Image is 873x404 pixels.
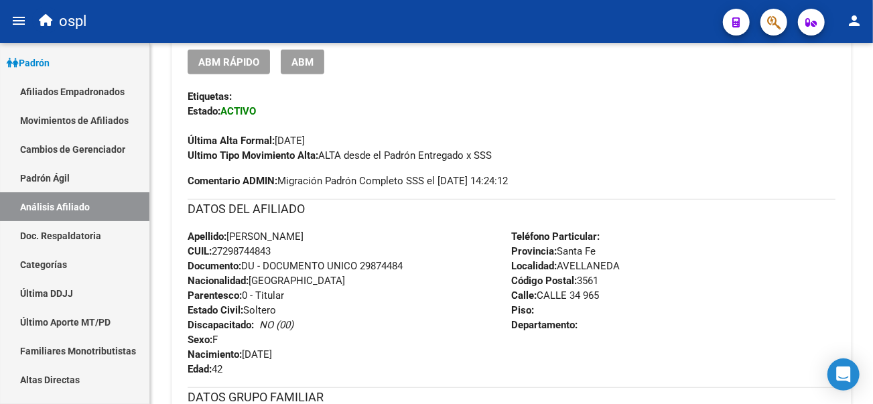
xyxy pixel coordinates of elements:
strong: Calle: [512,289,537,301]
button: ABM Rápido [188,50,270,74]
span: 3561 [512,275,599,287]
span: Soltero [188,304,276,316]
strong: Departamento: [512,319,578,331]
strong: Documento: [188,260,241,272]
strong: Estado Civil: [188,304,243,316]
strong: Sexo: [188,334,212,346]
span: F [188,334,218,346]
i: NO (00) [259,319,293,331]
strong: Ultimo Tipo Movimiento Alta: [188,149,318,161]
mat-icon: person [846,13,862,29]
span: 0 - Titular [188,289,284,301]
strong: Discapacitado: [188,319,254,331]
strong: ACTIVO [220,105,256,117]
span: [DATE] [188,135,305,147]
span: Padrón [7,56,50,70]
span: ALTA desde el Padrón Entregado x SSS [188,149,492,161]
span: ABM [291,56,314,68]
strong: Teléfono Particular: [512,230,600,243]
span: CALLE 34 965 [512,289,600,301]
strong: Estado: [188,105,220,117]
span: AVELLANEDA [512,260,620,272]
span: [DATE] [188,348,272,360]
strong: Comentario ADMIN: [188,175,277,187]
mat-icon: menu [11,13,27,29]
div: Open Intercom Messenger [827,358,860,391]
h3: DATOS DEL AFILIADO [188,200,835,218]
span: ospl [59,7,86,36]
strong: Edad: [188,363,212,375]
strong: Etiquetas: [188,90,232,103]
button: ABM [281,50,324,74]
strong: Localidad: [512,260,557,272]
span: DU - DOCUMENTO UNICO 29874484 [188,260,403,272]
span: 27298744843 [188,245,271,257]
strong: Código Postal: [512,275,578,287]
strong: CUIL: [188,245,212,257]
strong: Provincia: [512,245,557,257]
span: ABM Rápido [198,56,259,68]
strong: Última Alta Formal: [188,135,275,147]
span: Migración Padrón Completo SSS el [DATE] 14:24:12 [188,174,508,188]
span: [PERSON_NAME] [188,230,304,243]
strong: Piso: [512,304,535,316]
span: 42 [188,363,222,375]
strong: Nacionalidad: [188,275,249,287]
span: Santa Fe [512,245,596,257]
span: [GEOGRAPHIC_DATA] [188,275,345,287]
strong: Nacimiento: [188,348,242,360]
strong: Apellido: [188,230,226,243]
strong: Parentesco: [188,289,242,301]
